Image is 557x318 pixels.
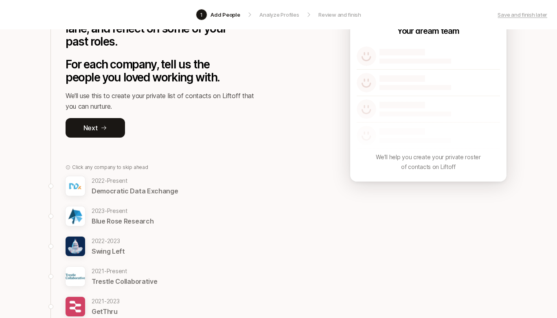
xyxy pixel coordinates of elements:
[259,11,299,19] p: Analyze Profiles
[92,236,125,246] p: 2022 - 2023
[357,46,376,66] img: default-avatar.svg
[66,237,85,256] img: 8a37700a_1588_4e36_9115_2b1e8cf45160.jpg
[83,123,98,133] p: Next
[397,25,459,37] p: Your dream team
[357,73,376,92] img: default-avatar.svg
[66,206,85,226] img: 8cf2bc93_9f36_4751_91c7_bc8e5381569a.jpg
[66,297,85,316] img: 8a323646_d83c_4c8d_881e_a568557afeb7.jpg
[92,216,154,226] p: Blue Rose Research
[92,266,157,276] p: 2021 - Present
[498,11,547,19] a: Save and finish later
[66,9,241,48] p: Let’s take a walk down memory lane, and reflect on some of your past roles.
[200,11,203,19] p: 1
[66,118,125,138] button: Next
[92,276,157,287] p: Trestle Collaborative
[92,306,120,317] p: GetThru
[66,267,85,286] img: 7840ec73_c53f_4a9e_8453_cbbf1b45f26b.jpg
[211,11,240,19] p: Add People
[376,152,481,172] p: We’ll help you create your private roster of contacts on Liftoff
[318,11,361,19] p: Review and finish
[66,58,241,84] p: For each company, tell us the people you loved working with.
[92,176,178,186] p: 2022 - Present
[92,186,178,196] p: Democratic Data Exchange
[66,176,85,196] img: 959bebaf_dcab_48df_9ab7_8b2484b7ba89.jpg
[72,164,148,171] p: Click any company to skip ahead
[66,90,261,112] p: We'll use this to create your private list of contacts on Liftoff that you can nurture.
[92,206,154,216] p: 2023 - Present
[92,296,120,306] p: 2021 - 2023
[92,246,125,257] p: Swing Left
